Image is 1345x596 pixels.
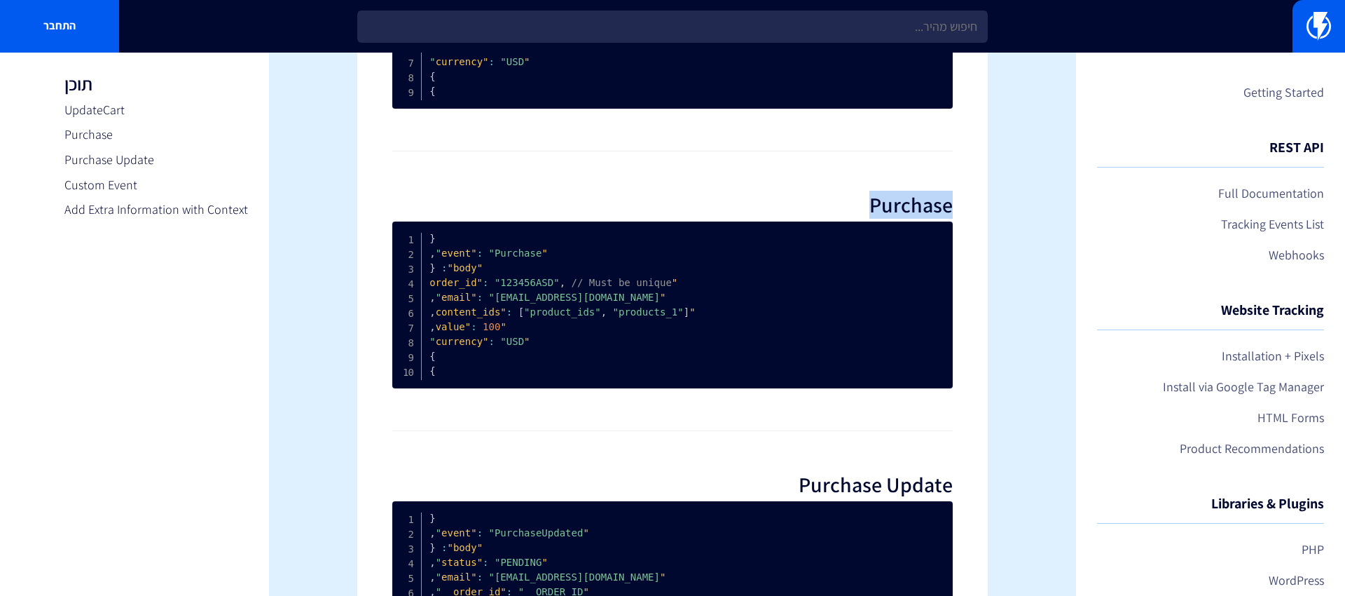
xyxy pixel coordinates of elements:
[1097,437,1324,461] a: Product Recommendations
[64,151,248,169] a: Purchase Update
[506,306,512,318] span: :
[441,527,589,539] span: "event"
[429,527,435,539] span: ,
[477,248,483,259] span: :
[560,277,565,288] span: ,
[429,336,524,347] span: "USD"
[441,292,665,303] span: "email"
[483,321,500,332] span: 100
[441,248,548,259] span: "event"
[357,11,988,43] input: חיפוש מהיר...
[392,473,953,496] h2: Purchase Update
[471,321,476,332] span: :
[436,292,660,303] span: "[EMAIL_ADDRESS][DOMAIN_NAME]"
[429,513,435,524] span: {
[441,557,548,568] span: "status"
[64,74,248,94] h3: תוכן
[495,277,560,288] span: "123456ASD"
[429,233,435,244] span: {
[483,557,488,568] span: :
[64,201,248,219] a: Add Extra Information with Context
[429,248,435,259] span: ,
[429,71,435,82] span: }
[518,306,524,318] span: [
[429,557,435,568] span: ,
[488,336,494,347] span: :
[1097,182,1324,205] a: Full Documentation
[436,248,542,259] span: "Purchase"
[1097,344,1324,368] a: Installation + Pixels
[1097,375,1324,399] a: Install via Google Tag Manager
[448,262,483,273] span: "body"
[441,571,665,583] span: "email"
[488,56,494,67] span: :
[429,292,435,303] span: ,
[1097,81,1324,104] a: Getting Started
[429,365,435,377] span: }
[436,571,660,583] span: "[EMAIL_ADDRESS][DOMAIN_NAME]"
[436,527,584,539] span: "PurchaseUpdated"
[1097,569,1324,592] a: WordPress
[429,56,524,67] span: "USD"
[429,262,435,273] span: {
[392,194,953,217] h2: Purchase
[429,571,435,583] span: ,
[436,321,506,332] span: "value"
[436,557,542,568] span: "PENDING"
[436,306,696,318] span: "content_ids"
[1097,243,1324,267] a: Webhooks
[1097,538,1324,562] a: PHP
[572,277,672,288] span: // Must be unique
[429,351,435,362] span: }
[1097,212,1324,236] a: Tracking Events List
[429,277,677,288] span: "order_id"
[441,542,447,553] span: :
[429,321,435,332] span: ,
[477,571,483,583] span: :
[684,306,689,318] span: ]
[64,176,248,194] a: Custom Event
[483,277,488,288] span: :
[436,56,530,67] span: "currency"
[429,86,435,97] span: }
[436,336,530,347] span: "currency"
[441,262,447,273] span: :
[477,292,483,303] span: :
[429,306,435,318] span: ,
[429,542,435,553] span: {
[1097,302,1324,330] h4: Website Tracking
[1097,140,1324,168] h4: REST API
[524,306,601,318] span: "product_ids"
[64,101,248,119] a: UpdateCart
[477,527,483,539] span: :
[1097,406,1324,430] a: HTML Forms
[613,306,684,318] span: "products_1"
[1097,496,1324,524] h4: Libraries & Plugins
[601,306,607,318] span: ,
[64,126,248,144] a: Purchase
[448,542,483,553] span: "body"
